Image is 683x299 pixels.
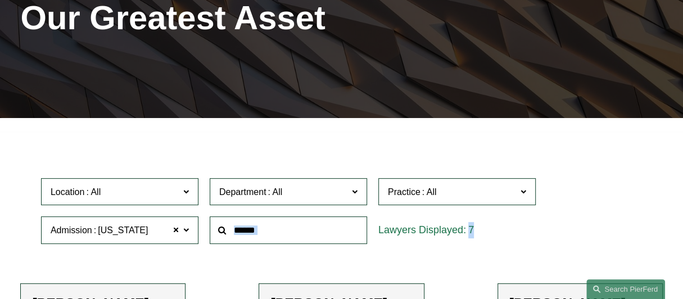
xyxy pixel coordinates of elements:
span: Practice [388,187,420,197]
span: [US_STATE] [98,223,148,238]
span: 7 [468,224,474,235]
span: Location [51,187,85,197]
span: Department [219,187,266,197]
span: Admission [51,225,92,235]
a: Search this site [586,279,665,299]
